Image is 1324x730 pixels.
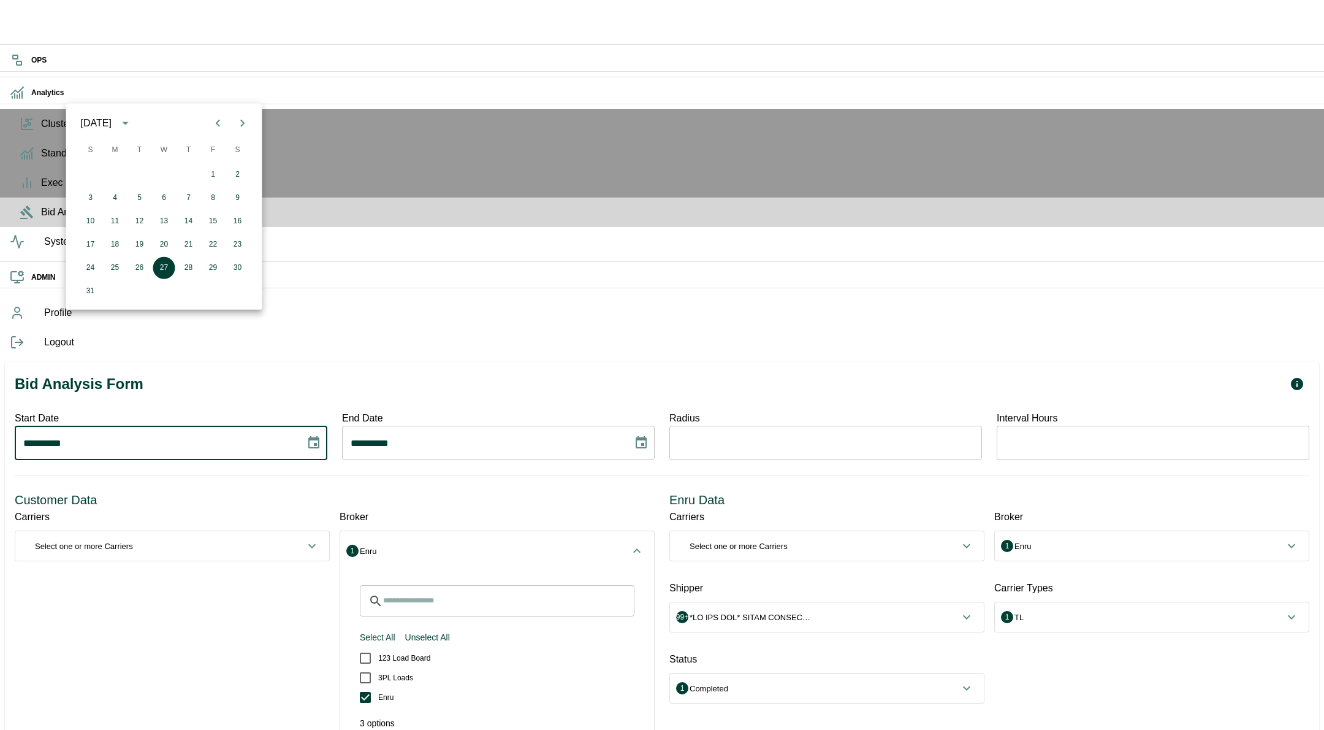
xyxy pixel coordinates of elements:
[80,280,102,302] button: 31
[153,138,175,163] span: Wednesday
[676,682,688,694] span: 1
[1014,612,1024,624] p: TL
[994,510,1309,524] div: Broker
[80,138,102,163] span: Sunday
[202,138,224,163] span: Friday
[15,411,327,426] p: Start Date
[41,205,1314,220] span: Bid Analytics
[669,510,984,524] div: Carriers
[104,187,126,209] button: 4
[202,257,224,279] button: 29
[1001,611,1013,623] span: 1
[1285,372,1309,396] button: Open Progress Monitor
[230,111,255,136] button: Next month
[178,257,200,279] button: 28
[340,510,655,524] div: Broker
[15,374,143,394] h1: Bid Analysis Form
[35,540,133,553] p: Select one or more Carriers
[41,117,1314,131] span: Cluster Analysis
[629,431,653,455] button: Choose date, selected date is Sep 10, 2025
[178,187,200,209] button: 7
[346,545,359,557] span: 1
[80,187,102,209] button: 3
[378,653,430,664] span: 123 Load Board
[355,626,400,649] button: Select All
[227,138,249,163] span: Saturday
[104,210,126,232] button: 11
[995,531,1309,561] button: Enru
[178,234,200,256] button: 21
[153,187,175,209] button: 6
[400,626,455,649] button: Unselect All
[302,431,326,455] button: Choose date, selected date is Aug 27, 2025
[31,272,1314,283] h6: ADMIN
[15,510,330,524] div: Carriers
[669,652,984,667] div: Status
[31,87,1314,99] h6: Analytics
[129,138,151,163] span: Tuesday
[670,602,984,632] button: *LO IPS DOL* SITAM CONSECT, 223 5AD ELI, SEDDOEIUS, 0988 T 01IN UT L, ETDOLO, 255 MAGNAALI ENI, A...
[690,612,812,624] p: *LO IPS DOL* SITAM CONSECT, 223 5AD ELI, SEDDOEIUS, 0988 T 01IN UT L, ETDOLO, 255 MAGNAALI ENI, A...
[153,210,175,232] button: 13
[383,585,634,616] input: Search for Broker
[129,234,151,256] button: 19
[994,581,1309,596] div: Carrier Types
[670,531,984,561] button: Select one or more Carriers
[227,257,249,279] button: 30
[104,234,126,256] button: 18
[202,210,224,232] button: 15
[44,234,1314,249] span: System Health
[81,116,112,131] div: [DATE]
[31,55,1314,66] h6: OPS
[178,138,200,163] span: Thursday
[153,257,175,279] button: 27
[129,187,151,209] button: 5
[1001,540,1013,552] span: 1
[1014,540,1031,553] p: Enru
[378,672,413,683] span: 3PL Loads
[44,335,1314,350] span: Logout
[202,164,224,186] button: 1
[202,187,224,209] button: 8
[352,648,528,707] div: grid
[670,674,984,703] button: Completed
[227,234,249,256] button: 23
[669,411,982,426] p: Radius
[44,305,1314,320] span: Profile
[360,545,376,558] p: Enru
[41,146,1314,161] span: Standard Cost
[669,581,984,596] div: Shipper
[669,490,1309,510] h6: Enru Data
[129,257,151,279] button: 26
[690,540,788,553] p: Select one or more Carriers
[41,175,1314,190] span: Exec Summary
[115,113,136,134] button: calendar view is open, switch to year view
[227,210,249,232] button: 16
[676,611,688,623] span: 99+
[690,683,728,695] p: Completed
[350,707,644,730] div: options
[80,210,102,232] button: 10
[340,531,654,571] button: Enru
[227,164,249,186] button: 2
[342,411,655,426] p: End Date
[15,490,655,510] h6: Customer Data
[104,257,126,279] button: 25
[997,411,1309,426] p: Interval Hours
[80,257,102,279] button: 24
[227,187,249,209] button: 9
[360,718,365,728] span: 3
[178,210,200,232] button: 14
[104,138,126,163] span: Monday
[206,111,230,136] button: Previous month
[995,602,1309,632] button: TL
[15,531,329,561] button: Select one or more Carriers
[80,234,102,256] button: 17
[129,210,151,232] button: 12
[153,234,175,256] button: 20
[378,692,394,703] span: Enru
[202,234,224,256] button: 22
